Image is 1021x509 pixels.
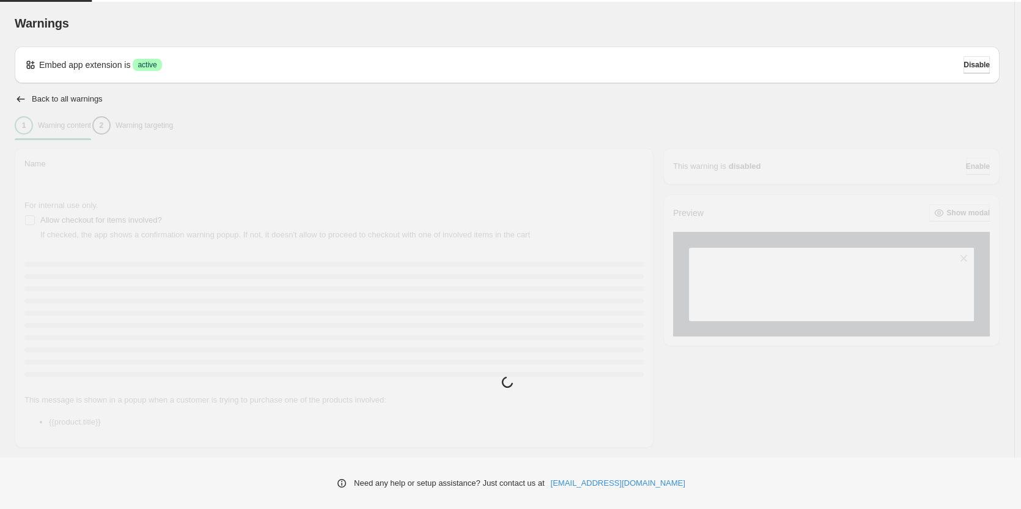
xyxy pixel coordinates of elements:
[964,60,990,70] span: Disable
[32,94,103,104] h2: Back to all warnings
[964,56,990,73] button: Disable
[551,477,685,489] a: [EMAIL_ADDRESS][DOMAIN_NAME]
[138,60,157,70] span: active
[39,59,130,71] p: Embed app extension is
[15,17,69,30] span: Warnings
